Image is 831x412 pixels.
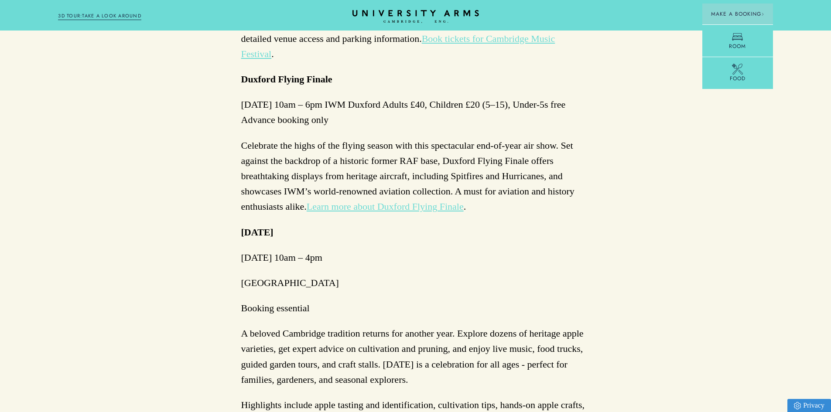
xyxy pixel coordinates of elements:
[241,138,590,215] p: Celebrate the highs of the flying season with this spectacular end-of-year air show. Set against ...
[787,399,831,412] a: Privacy
[241,74,332,85] strong: Duxford Flying Finale
[241,250,590,265] p: [DATE] 10am – 4pm
[241,227,274,238] strong: [DATE]
[711,10,764,18] span: Make a Booking
[702,3,773,24] button: Make a BookingArrow icon
[241,326,590,387] p: A beloved Cambridge tradition returns for another year. Explore dozens of heritage apple varietie...
[241,33,555,59] a: Book tickets for Cambridge Music Festival
[729,42,746,50] span: Room
[702,24,773,57] a: Room
[307,201,464,212] a: Learn more about Duxford Flying Finale
[761,13,764,16] img: Arrow icon
[241,97,590,127] p: [DATE] 10am – 6pm IWM Duxford Adults £40, Children £20 (5–15), Under-5s free Advance booking only
[730,75,746,82] span: Food
[702,57,773,89] a: Food
[352,10,479,24] a: Home
[241,300,590,316] p: Booking essential
[58,12,141,20] a: 3D TOUR:TAKE A LOOK AROUND
[241,275,590,290] p: [GEOGRAPHIC_DATA]
[794,402,801,409] img: Privacy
